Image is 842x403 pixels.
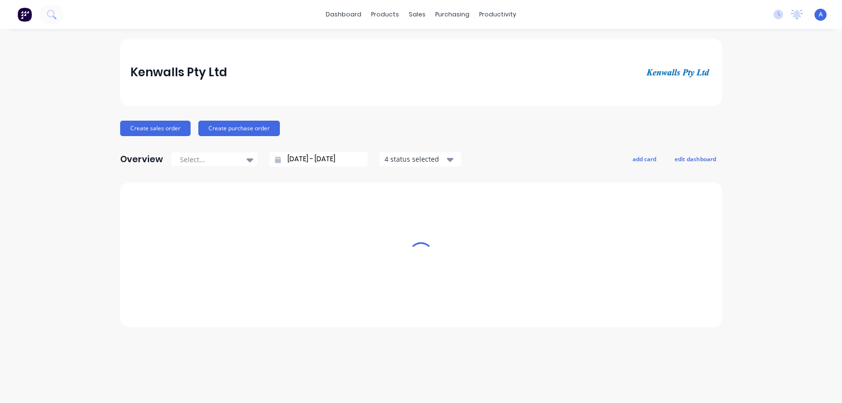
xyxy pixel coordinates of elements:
[644,66,712,78] img: Kenwalls Pty Ltd
[379,152,461,167] button: 4 status selected
[385,154,445,164] div: 4 status selected
[668,153,722,165] button: edit dashboard
[626,153,663,165] button: add card
[130,63,227,82] div: Kenwalls Pty Ltd
[17,7,32,22] img: Factory
[430,7,474,22] div: purchasing
[404,7,430,22] div: sales
[366,7,404,22] div: products
[120,150,163,169] div: Overview
[321,7,366,22] a: dashboard
[819,10,823,19] span: A
[198,121,280,136] button: Create purchase order
[474,7,521,22] div: productivity
[120,121,191,136] button: Create sales order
